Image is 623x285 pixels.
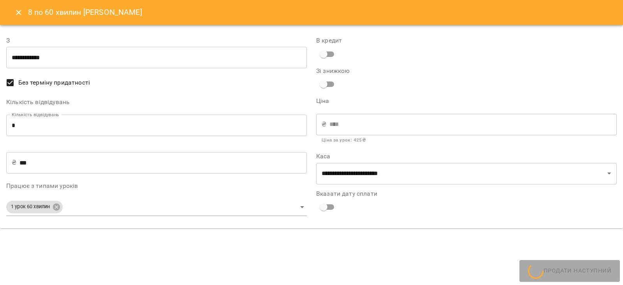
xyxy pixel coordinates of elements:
p: ₴ [12,158,16,167]
span: Без терміну придатності [18,78,90,87]
h6: 8 по 60 хвилин [PERSON_NAME] [28,6,142,18]
label: Каса [316,153,617,159]
label: Зі знижкою [316,68,416,74]
label: Ціна [316,98,617,104]
div: 1 урок 60 хвилин [6,198,307,216]
label: Кількість відвідувань [6,99,307,105]
label: В кредит [316,37,617,44]
label: З [6,37,307,44]
label: Вказати дату сплати [316,191,617,197]
b: Ціна за урок : 425 ₴ [322,137,366,143]
button: Close [9,3,28,22]
label: Працює з типами уроків [6,183,307,189]
p: ₴ [322,120,326,129]
span: 1 урок 60 хвилин [6,203,55,211]
div: 1 урок 60 хвилин [6,201,63,213]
